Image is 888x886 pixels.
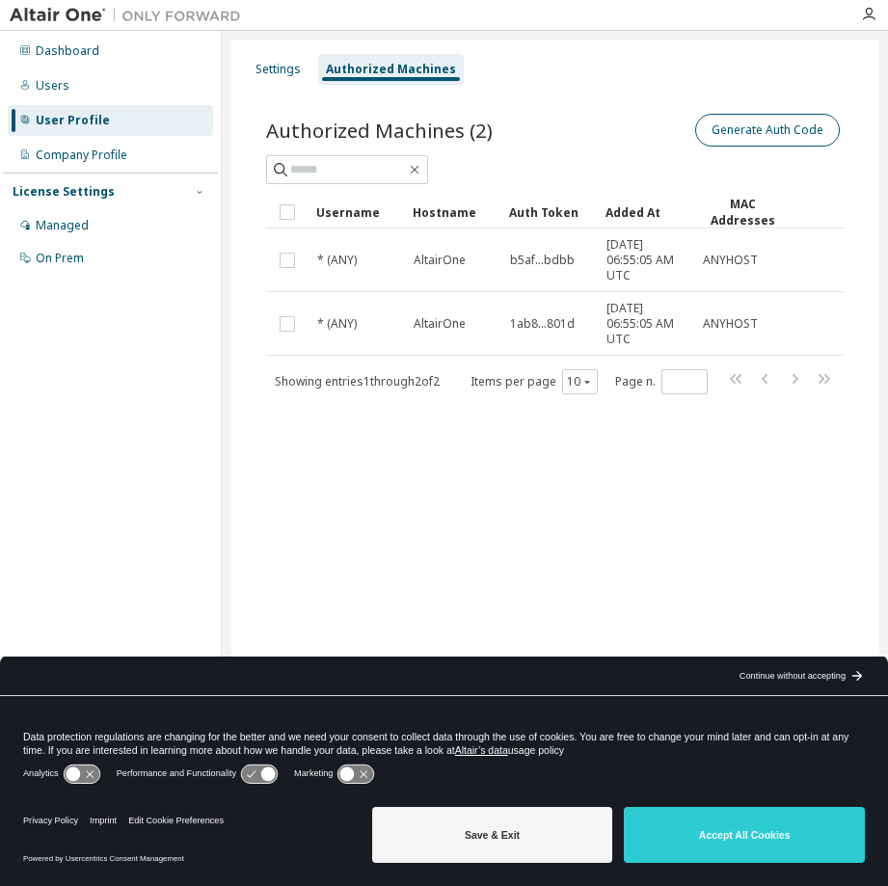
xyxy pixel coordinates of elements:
span: ANYHOST [703,316,758,332]
div: Company Profile [36,148,127,163]
button: Generate Auth Code [695,114,840,147]
button: 10 [567,374,593,389]
div: Username [316,197,397,228]
span: AltairOne [414,316,466,332]
span: Page n. [615,369,708,394]
div: Settings [256,62,301,77]
div: Dashboard [36,43,99,59]
span: * (ANY) [317,316,357,332]
div: On Prem [36,251,84,266]
div: Managed [36,218,89,233]
span: Items per page [471,369,598,394]
div: Authorized Machines [326,62,456,77]
div: Hostname [413,197,494,228]
div: Auth Token [509,197,590,228]
div: User Profile [36,113,110,128]
span: [DATE] 06:55:05 AM UTC [606,301,686,347]
span: [DATE] 06:55:05 AM UTC [606,237,686,283]
div: Added At [605,197,686,228]
div: License Settings [13,184,115,200]
div: MAC Addresses [702,196,783,228]
span: 1ab8...801d [510,316,575,332]
span: AltairOne [414,253,466,268]
span: * (ANY) [317,253,357,268]
span: Showing entries 1 through 2 of 2 [275,373,440,389]
span: ANYHOST [703,253,758,268]
img: Altair One [10,6,251,25]
span: Authorized Machines (2) [266,117,493,144]
div: Users [36,78,69,94]
span: b5af...bdbb [510,253,575,268]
